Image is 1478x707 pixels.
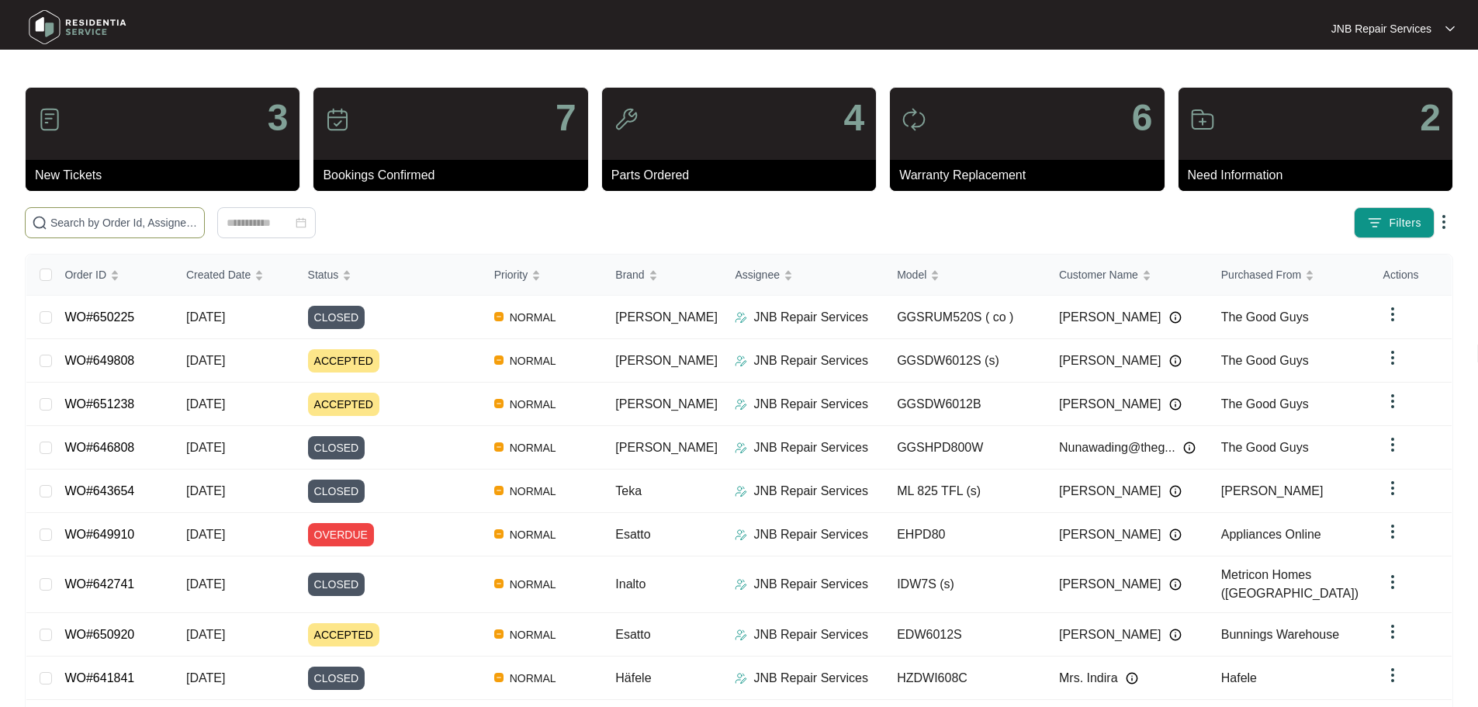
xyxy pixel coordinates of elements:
[308,623,379,646] span: ACCEPTED
[186,354,225,367] span: [DATE]
[884,339,1047,383] td: GGSDW6012S (s)
[735,398,747,411] img: Assigner Icon
[1169,311,1182,324] img: Info icon
[64,310,134,324] a: WO#650225
[64,484,134,497] a: WO#643654
[64,577,134,591] a: WO#642741
[1383,666,1402,684] img: dropdown arrow
[308,573,365,596] span: CLOSED
[1221,628,1339,641] span: Bunnings Warehouse
[615,577,646,591] span: Inalto
[186,310,225,324] span: [DATE]
[1059,266,1138,283] span: Customer Name
[615,310,718,324] span: [PERSON_NAME]
[735,485,747,497] img: Assigner Icon
[504,575,562,594] span: NORMAL
[1169,485,1182,497] img: Info icon
[1169,529,1182,541] img: Info icon
[64,397,134,411] a: WO#651238
[1059,352,1161,370] span: [PERSON_NAME]
[186,577,225,591] span: [DATE]
[64,671,134,684] a: WO#641841
[504,525,562,544] span: NORMAL
[735,442,747,454] img: Assigner Icon
[308,436,365,459] span: CLOSED
[897,266,926,283] span: Model
[753,352,868,370] p: JNB Repair Services
[1190,107,1215,132] img: icon
[1383,573,1402,591] img: dropdown arrow
[1383,522,1402,541] img: dropdown arrow
[615,528,650,541] span: Esatto
[23,4,132,50] img: residentia service logo
[494,579,504,588] img: Vercel Logo
[50,214,198,231] input: Search by Order Id, Assignee Name, Customer Name, Brand and Model
[615,397,718,411] span: [PERSON_NAME]
[308,349,379,373] span: ACCEPTED
[308,667,365,690] span: CLOSED
[35,166,299,185] p: New Tickets
[52,255,174,296] th: Order ID
[611,166,876,185] p: Parts Ordered
[884,383,1047,426] td: GGSDW6012B
[1059,395,1161,414] span: [PERSON_NAME]
[1188,166,1452,185] p: Need Information
[1389,215,1421,231] span: Filters
[482,255,604,296] th: Priority
[504,308,562,327] span: NORMAL
[1435,213,1453,231] img: dropdown arrow
[615,671,651,684] span: Häfele
[1183,442,1196,454] img: Info icon
[843,99,864,137] p: 4
[494,266,528,283] span: Priority
[753,575,868,594] p: JNB Repair Services
[1059,575,1161,594] span: [PERSON_NAME]
[735,266,780,283] span: Assignee
[1221,671,1257,684] span: Hafele
[615,441,718,454] span: [PERSON_NAME]
[735,672,747,684] img: Assigner Icon
[186,528,225,541] span: [DATE]
[32,215,47,230] img: search-icon
[735,629,747,641] img: Assigner Icon
[1169,398,1182,411] img: Info icon
[504,626,562,644] span: NORMAL
[1221,397,1309,411] span: The Good Guys
[722,255,884,296] th: Assignee
[504,438,562,457] span: NORMAL
[64,628,134,641] a: WO#650920
[494,673,504,682] img: Vercel Logo
[753,669,868,688] p: JNB Repair Services
[64,266,106,283] span: Order ID
[494,399,504,408] img: Vercel Logo
[1169,578,1182,591] img: Info icon
[1331,21,1431,36] p: JNB Repair Services
[64,441,134,454] a: WO#646808
[1354,207,1435,238] button: filter iconFilters
[186,628,225,641] span: [DATE]
[899,166,1164,185] p: Warranty Replacement
[186,484,225,497] span: [DATE]
[735,355,747,367] img: Assigner Icon
[735,311,747,324] img: Assigner Icon
[494,486,504,495] img: Vercel Logo
[1169,629,1182,641] img: Info icon
[1059,482,1161,501] span: [PERSON_NAME]
[494,355,504,365] img: Vercel Logo
[1420,99,1441,137] p: 2
[1209,255,1371,296] th: Purchased From
[1383,479,1402,497] img: dropdown arrow
[174,255,296,296] th: Created Date
[615,628,650,641] span: Esatto
[1221,441,1309,454] span: The Good Guys
[494,312,504,321] img: Vercel Logo
[325,107,350,132] img: icon
[504,352,562,370] span: NORMAL
[884,613,1047,657] td: EDW6012S
[1059,626,1161,644] span: [PERSON_NAME]
[884,556,1047,613] td: IDW7S (s)
[1059,308,1161,327] span: [PERSON_NAME]
[323,166,587,185] p: Bookings Confirmed
[1047,255,1209,296] th: Customer Name
[753,438,868,457] p: JNB Repair Services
